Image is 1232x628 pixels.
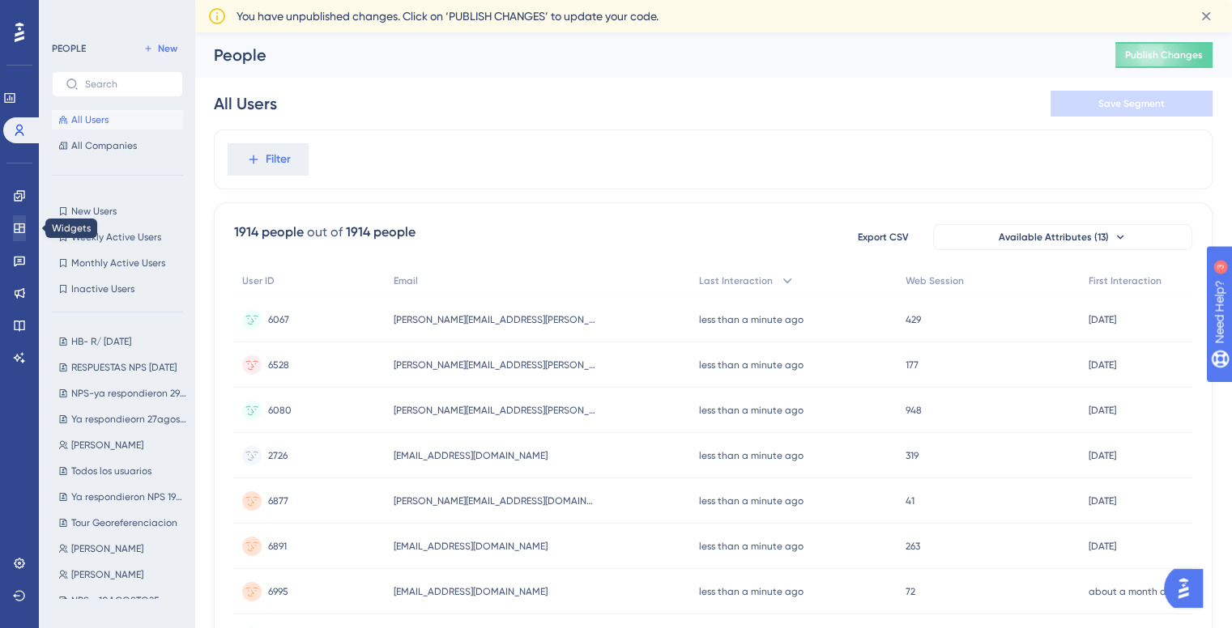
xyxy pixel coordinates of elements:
div: People [214,44,1075,66]
span: Available Attributes (13) [999,231,1109,244]
time: [DATE] [1089,495,1116,507]
span: 177 [906,359,919,371]
time: [DATE] [1089,314,1116,325]
span: First Interaction [1089,274,1162,287]
button: Todos los usuarios [52,461,193,481]
span: Tour Georeferenciacion [71,516,177,529]
span: 2726 [268,449,288,462]
span: All Companies [71,139,137,152]
div: All Users [214,92,277,115]
button: Available Attributes (13) [933,224,1192,250]
span: [PERSON_NAME] [71,568,143,581]
span: RESPUESTAS NPS [DATE] [71,361,177,374]
span: 6067 [268,313,289,326]
span: Save Segment [1098,97,1165,110]
span: 6877 [268,494,288,507]
span: [EMAIL_ADDRESS][DOMAIN_NAME] [394,540,548,553]
span: You have unpublished changes. Click on ‘PUBLISH CHANGES’ to update your code. [237,6,659,26]
button: New Users [52,202,183,221]
span: [PERSON_NAME][EMAIL_ADDRESS][PERSON_NAME][DOMAIN_NAME] [394,404,596,417]
span: New Users [71,205,117,218]
span: 6080 [268,404,292,417]
iframe: UserGuiding AI Assistant Launcher [1164,564,1213,613]
span: Need Help? [38,4,101,23]
span: [PERSON_NAME][EMAIL_ADDRESS][PERSON_NAME][DOMAIN_NAME] [394,359,596,371]
time: less than a minute ago [699,495,804,507]
time: [DATE] [1089,359,1116,371]
div: 1914 people [234,223,304,242]
button: [PERSON_NAME] [52,435,193,455]
div: 3 [113,8,117,21]
span: Filter [266,150,291,169]
span: Weekly Active Users [71,231,161,244]
button: Weekly Active Users [52,227,183,247]
span: Ya respondieron NPS 190925 [71,490,186,503]
span: New [158,42,177,55]
span: Ya respondieorn 27agosto [71,413,186,426]
button: Publish Changes [1115,42,1213,68]
time: [DATE] [1089,405,1116,416]
time: less than a minute ago [699,450,804,461]
time: [DATE] [1089,450,1116,461]
time: [DATE] [1089,541,1116,552]
span: Email [394,274,418,287]
span: 948 [906,404,922,417]
span: NPS _ 10AGOSTO25 [71,594,160,607]
button: All Users [52,110,183,129]
span: [EMAIL_ADDRESS][DOMAIN_NAME] [394,449,548,462]
button: [PERSON_NAME] [52,565,193,584]
button: HB- R/ [DATE] [52,332,193,351]
span: [PERSON_NAME] [71,439,143,452]
span: 319 [906,449,919,462]
span: Export CSV [858,231,909,244]
button: Ya respondieorn 27agosto [52,409,193,429]
span: NPS-ya respondieron 29AGOSTO-TARDE [71,387,186,400]
time: less than a minute ago [699,314,804,325]
button: Save Segment [1051,91,1213,117]
span: [PERSON_NAME][EMAIL_ADDRESS][PERSON_NAME][DOMAIN_NAME] [394,313,596,326]
time: about a month ago [1089,586,1179,597]
button: Export CSV [842,224,923,250]
time: less than a minute ago [699,405,804,416]
span: [EMAIL_ADDRESS][DOMAIN_NAME] [394,585,548,598]
button: Filter [228,143,309,176]
span: [PERSON_NAME] [71,542,143,555]
button: Ya respondieron NPS 190925 [52,487,193,507]
span: All Users [71,113,109,126]
span: 72 [906,585,915,598]
time: less than a minute ago [699,359,804,371]
div: 1914 people [346,223,416,242]
div: PEOPLE [52,42,86,55]
button: NPS-ya respondieron 29AGOSTO-TARDE [52,384,193,403]
button: New [138,39,183,58]
button: All Companies [52,136,183,155]
span: 6995 [268,585,288,598]
span: Publish Changes [1125,49,1203,62]
span: Todos los usuarios [71,465,151,477]
span: 6528 [268,359,289,371]
button: NPS _ 10AGOSTO25 [52,591,193,610]
span: Web Session [906,274,964,287]
button: Inactive Users [52,279,183,299]
span: Last Interaction [699,274,773,287]
button: Tour Georeferenciacion [52,513,193,533]
button: Monthly Active Users [52,253,183,273]
span: User ID [242,274,275,287]
span: 263 [906,540,920,553]
span: Monthly Active Users [71,257,165,269]
span: Inactive Users [71,282,134,295]
span: HB- R/ [DATE] [71,335,131,348]
button: RESPUESTAS NPS [DATE] [52,358,193,377]
span: 6891 [268,540,287,553]
span: 429 [906,313,921,326]
time: less than a minute ago [699,586,804,597]
span: [PERSON_NAME][EMAIL_ADDRESS][DOMAIN_NAME] [394,494,596,507]
time: less than a minute ago [699,541,804,552]
input: Search [85,78,169,90]
span: 41 [906,494,914,507]
button: [PERSON_NAME] [52,539,193,558]
div: out of [307,223,343,242]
